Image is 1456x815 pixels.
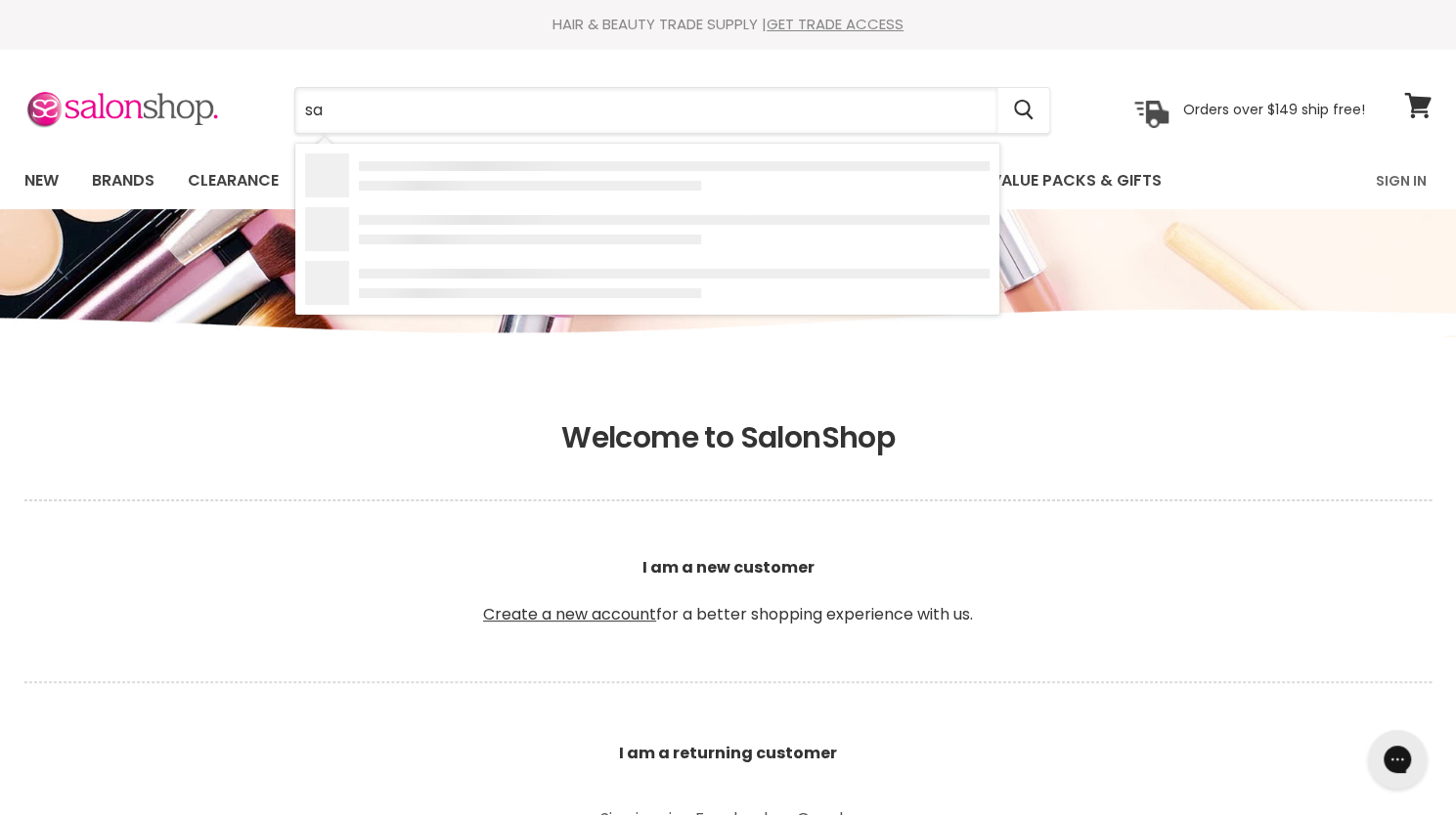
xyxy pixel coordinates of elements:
[619,742,837,764] b: I am a returning customer
[24,509,1432,673] p: for a better shopping experience with us.
[77,160,169,201] a: Brands
[10,160,73,201] a: New
[1358,723,1436,795] iframe: Gorgias live chat messenger
[1364,160,1438,201] a: Sign In
[483,603,656,625] a: Create a new account
[294,87,1050,134] form: Product
[642,556,815,579] b: I am a new customer
[295,88,997,133] input: Search
[24,420,1432,455] h1: Welcome to SalonShop
[767,14,904,34] a: GET TRADE ACCESS
[10,152,1270,209] ul: Main menu
[1183,101,1365,118] p: Orders over $149 ship free!
[976,160,1176,201] a: Value Packs & Gifts
[997,88,1049,133] button: Search
[173,160,293,201] a: Clearance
